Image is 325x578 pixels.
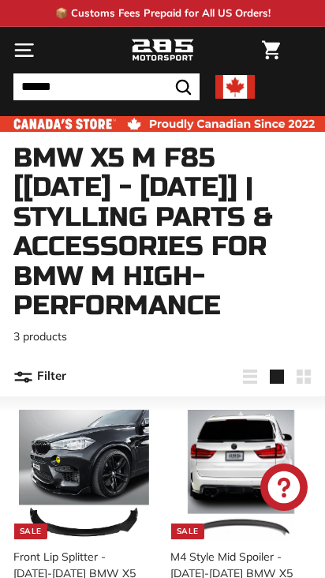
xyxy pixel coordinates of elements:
img: Logo_285_Motorsport_areodynamics_components [131,37,194,64]
p: 📦 Customs Fees Prepaid for All US Orders! [55,6,271,21]
p: 3 products [13,328,312,345]
inbox-online-store-chat: Shopify online store chat [256,464,312,515]
div: Sale [14,524,47,539]
div: Sale [171,524,204,539]
a: Cart [254,28,288,73]
button: Filter [13,358,66,396]
input: Search [13,73,200,100]
h1: BMW X5 M F85 [[DATE] - [DATE]] | Stylling parts & accessories for BMW M High-Performance [13,144,312,321]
